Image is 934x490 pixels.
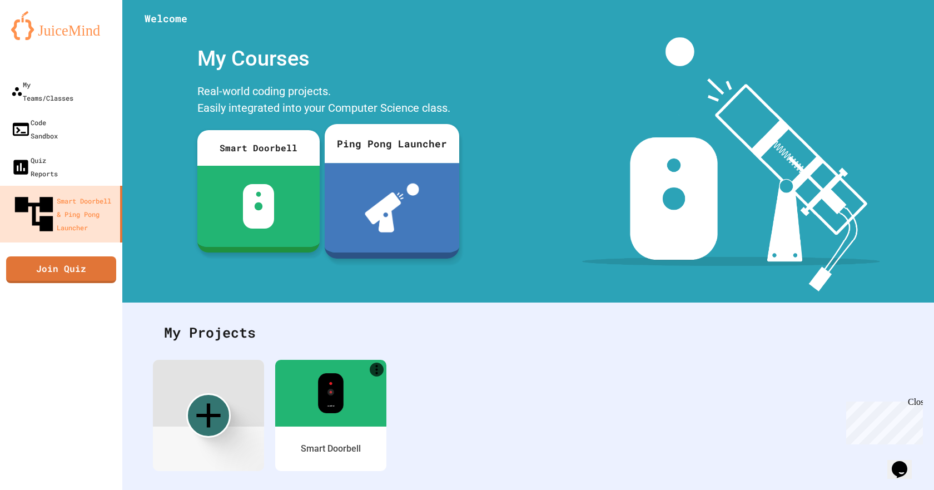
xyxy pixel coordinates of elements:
div: Quiz Reports [11,154,58,180]
div: Chat with us now!Close [4,4,77,71]
div: Smart Doorbell [301,442,361,456]
div: Ping Pong Launcher [325,124,459,163]
div: Real-world coding projects. Easily integrated into your Computer Science class. [192,80,459,122]
img: ppl-with-ball.png [365,184,419,232]
div: Create new [186,393,231,438]
img: sdb-white.svg [243,184,275,229]
div: Smart Doorbell [197,130,320,166]
img: sdb-real-colors.png [318,373,344,413]
iframe: chat widget [887,446,923,479]
a: More [370,363,384,377]
div: My Teams/Classes [11,78,73,105]
img: banner-image-my-projects.png [582,37,880,291]
a: MoreSmart Doorbell [275,360,386,471]
div: My Projects [153,311,903,354]
div: Smart Doorbell & Ping Pong Launcher [11,191,116,237]
iframe: chat widget [842,397,923,444]
div: My Courses [192,37,459,80]
img: logo-orange.svg [11,11,111,40]
a: Join Quiz [6,256,116,283]
div: Code Sandbox [11,116,58,142]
